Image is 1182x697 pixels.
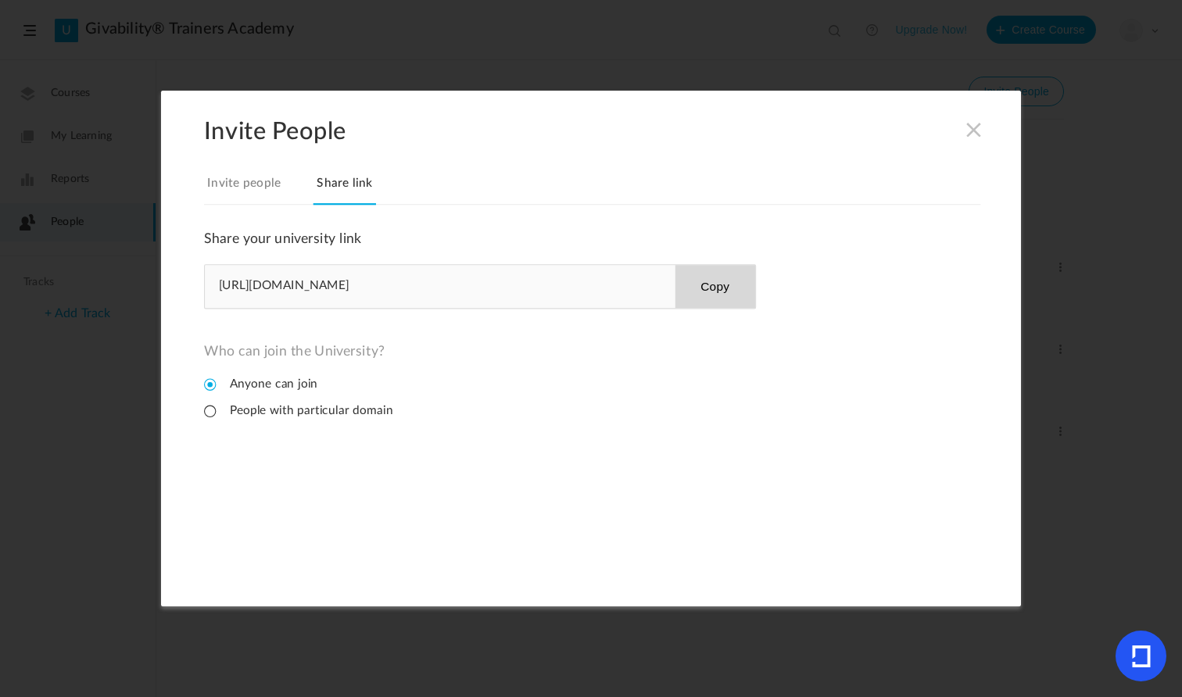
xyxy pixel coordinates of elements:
[204,173,284,206] a: Invite people
[219,279,349,295] span: [URL][DOMAIN_NAME]
[204,377,317,391] li: Anyone can join
[313,173,376,206] a: Share link
[204,403,393,418] li: People with particular domain
[204,231,362,245] span: Share your university link
[204,116,1021,145] h2: Invite People
[204,343,756,359] h3: Who can join the University?
[675,265,755,308] button: Copy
